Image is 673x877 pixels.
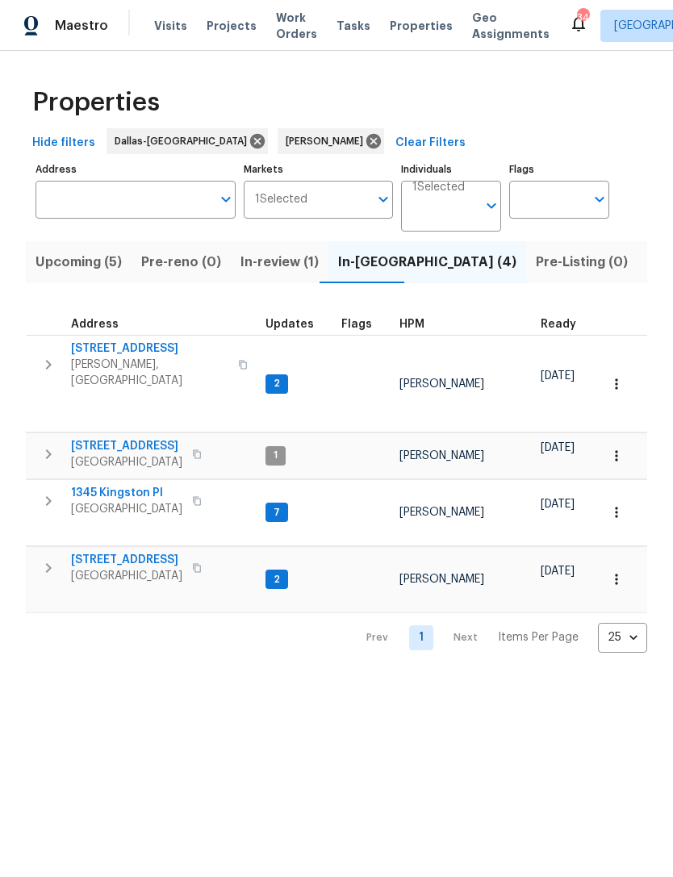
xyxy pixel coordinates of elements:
span: Geo Assignments [472,10,550,42]
span: [STREET_ADDRESS] [71,552,182,568]
nav: Pagination Navigation [351,623,647,653]
button: Open [480,194,503,217]
span: Properties [32,94,160,111]
span: 1 Selected [255,193,307,207]
div: Dallas-[GEOGRAPHIC_DATA] [107,128,268,154]
span: [DATE] [541,370,575,382]
span: [DATE] [541,566,575,577]
span: Upcoming (5) [36,251,122,274]
span: [DATE] [541,499,575,510]
span: Visits [154,18,187,34]
span: 2 [267,377,286,390]
span: Flags [341,319,372,330]
span: Clear Filters [395,133,466,153]
button: Hide filters [26,128,102,158]
label: Markets [244,165,394,174]
span: [PERSON_NAME] [399,574,484,585]
span: [GEOGRAPHIC_DATA] [71,501,182,517]
span: [STREET_ADDRESS] [71,340,228,357]
span: [DATE] [541,442,575,453]
a: Goto page 1 [409,625,433,650]
span: Pre-Listing (0) [536,251,628,274]
span: Hide filters [32,133,95,153]
span: [PERSON_NAME] [399,507,484,518]
span: Work Orders [276,10,317,42]
span: In-[GEOGRAPHIC_DATA] (4) [338,251,516,274]
span: Ready [541,319,576,330]
label: Flags [509,165,609,174]
span: Tasks [336,20,370,31]
button: Open [588,188,611,211]
span: [PERSON_NAME], [GEOGRAPHIC_DATA] [71,357,228,389]
label: Address [36,165,236,174]
span: 1345 Kingston Pl [71,485,182,501]
span: In-review (1) [240,251,319,274]
div: 25 [598,616,647,658]
span: HPM [399,319,424,330]
span: [GEOGRAPHIC_DATA] [71,454,182,470]
div: 34 [577,10,588,26]
span: Pre-reno (0) [141,251,221,274]
p: Items Per Page [498,629,579,645]
button: Open [215,188,237,211]
span: Updates [265,319,314,330]
span: Address [71,319,119,330]
div: Earliest renovation start date (first business day after COE or Checkout) [541,319,591,330]
span: 7 [267,506,286,520]
span: [PERSON_NAME] [286,133,370,149]
button: Clear Filters [389,128,472,158]
span: 2 [267,573,286,587]
span: Properties [390,18,453,34]
span: [GEOGRAPHIC_DATA] [71,568,182,584]
button: Open [372,188,395,211]
span: 1 [267,449,284,462]
span: Maestro [55,18,108,34]
label: Individuals [401,165,501,174]
span: Dallas-[GEOGRAPHIC_DATA] [115,133,253,149]
span: [PERSON_NAME] [399,378,484,390]
span: [STREET_ADDRESS] [71,438,182,454]
span: [PERSON_NAME] [399,450,484,461]
div: [PERSON_NAME] [278,128,384,154]
span: Projects [207,18,257,34]
span: 1 Selected [412,181,465,194]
